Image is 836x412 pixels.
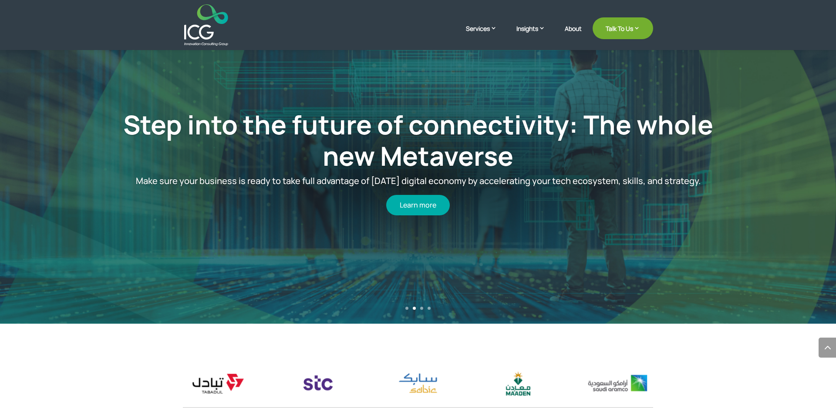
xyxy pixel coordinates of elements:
[428,307,431,310] a: 4
[382,368,453,398] div: 8 / 17
[413,307,416,310] a: 2
[109,176,727,186] p: Make sure your business is ready to take full advantage of [DATE] digital economy by accelerating...
[593,17,653,39] a: Talk To Us
[466,24,506,46] a: Services
[420,307,423,310] a: 3
[482,368,553,398] div: 9 / 17
[386,195,450,215] a: Learn more
[792,370,836,412] iframe: Chat Widget
[582,368,653,398] div: 10 / 17
[405,307,408,310] a: 1
[183,368,254,398] img: tabadul logo
[283,368,354,398] div: 7 / 17
[565,25,582,46] a: About
[516,24,554,46] a: Insights
[582,368,653,398] img: saudi aramco
[183,368,254,398] div: 6 / 17
[382,368,453,398] img: sabic logo
[283,368,354,398] img: stc logo
[184,4,228,46] img: ICG
[123,107,713,174] a: Step into the future of connectivity: The whole new Metaverse
[482,368,553,398] img: maaden logo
